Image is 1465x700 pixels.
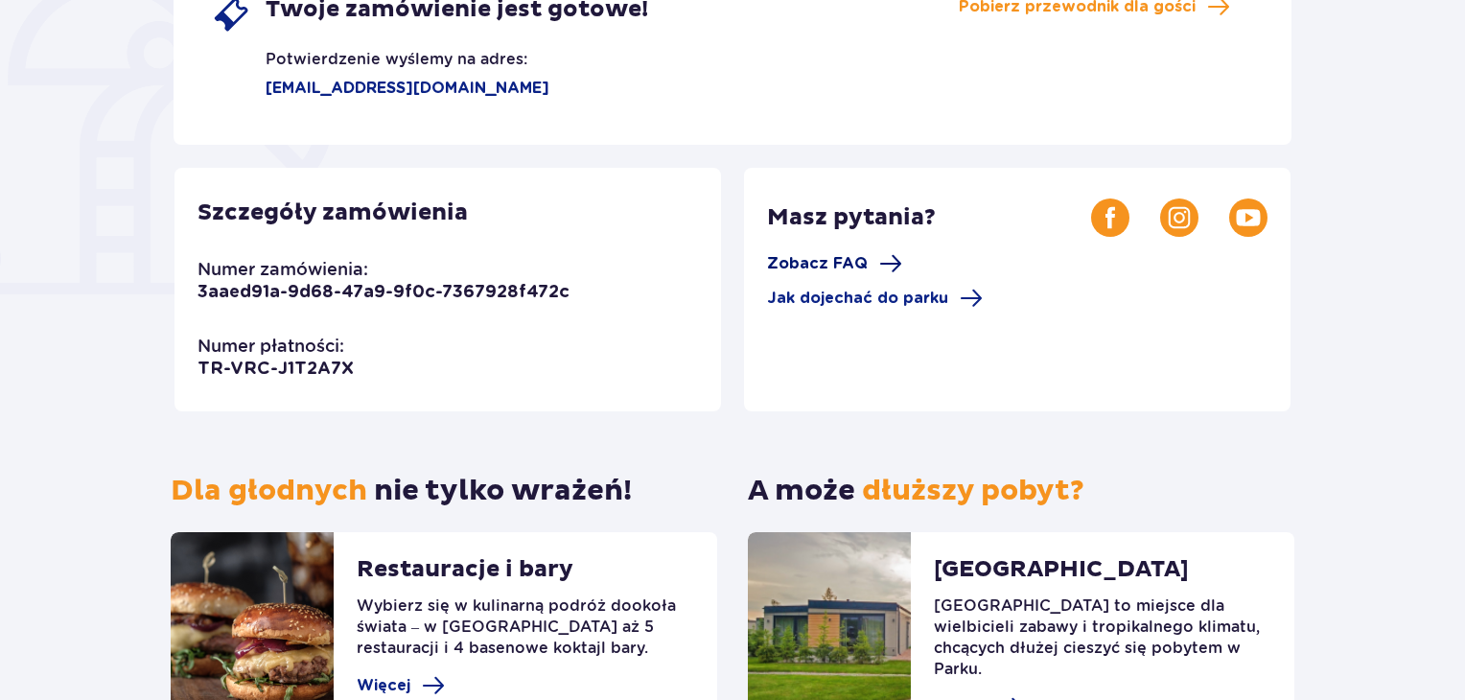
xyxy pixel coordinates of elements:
[212,78,549,99] p: [EMAIL_ADDRESS][DOMAIN_NAME]
[767,253,868,274] span: Zobacz FAQ
[198,358,354,381] p: TR-VRC-J1T2A7X
[171,473,632,509] p: nie tylko wrażeń!
[198,335,344,358] p: Numer płatności:
[357,595,694,674] p: Wybierz się w kulinarną podróż dookoła świata – w [GEOGRAPHIC_DATA] aż 5 restauracji i 4 basenowe...
[748,473,1084,509] p: A może
[198,198,468,227] p: Szczegóły zamówienia
[767,252,902,275] a: Zobacz FAQ
[212,34,527,70] p: Potwierdzenie wyślemy na adres:
[767,203,1091,232] p: Masz pytania?
[767,287,983,310] a: Jak dojechać do parku
[357,675,410,696] span: Więcej
[767,288,948,309] span: Jak dojechać do parku
[1091,198,1129,237] img: Facebook
[198,258,368,281] p: Numer zamówienia:
[357,674,445,697] a: Więcej
[357,555,573,595] p: Restauracje i bary
[1160,198,1198,237] img: Instagram
[198,281,570,304] p: 3aaed91a-9d68-47a9-9f0c-7367928f472c
[1229,198,1267,237] img: Youtube
[934,555,1189,595] p: [GEOGRAPHIC_DATA]
[862,473,1084,508] span: dłuższy pobyt?
[171,473,367,508] span: Dla głodnych
[934,595,1271,695] p: [GEOGRAPHIC_DATA] to miejsce dla wielbicieli zabawy i tropikalnego klimatu, chcących dłużej ciesz...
